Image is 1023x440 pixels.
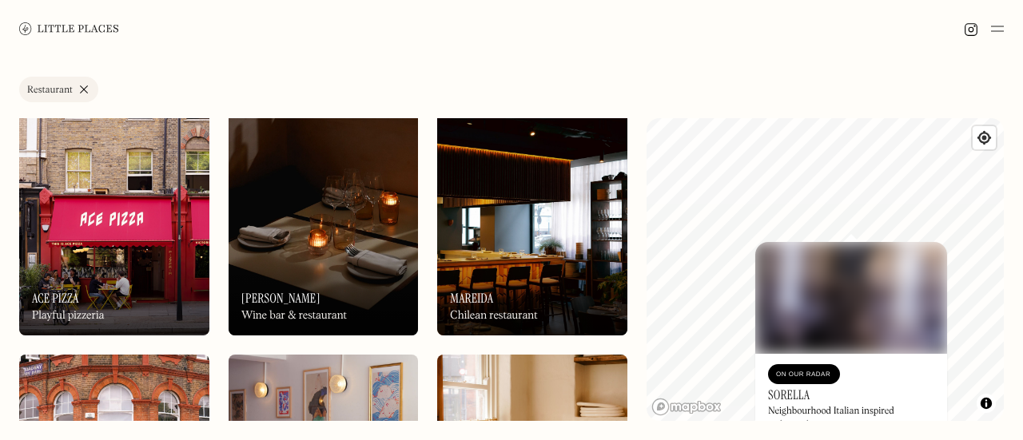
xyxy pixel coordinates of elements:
[755,242,947,354] img: Sorella
[32,291,79,306] h3: Ace Pizza
[241,309,347,323] div: Wine bar & restaurant
[32,309,105,323] div: Playful pizzeria
[450,309,537,323] div: Chilean restaurant
[647,118,1004,421] canvas: Map
[437,108,627,335] img: Mareida
[768,406,934,429] div: Neighbourhood Italian inspired restaurant
[776,367,832,383] div: On Our Radar
[19,108,209,335] a: Ace PizzaAce PizzaAce PizzaPlayful pizzeria
[19,108,209,335] img: Ace Pizza
[241,291,320,306] h3: [PERSON_NAME]
[977,394,996,413] button: Toggle attribution
[229,108,419,335] img: Luna
[27,85,73,95] div: Restaurant
[229,108,419,335] a: LunaLuna[PERSON_NAME]Wine bar & restaurant
[19,77,98,102] a: Restaurant
[768,387,810,402] h3: Sorella
[651,398,722,416] a: Mapbox homepage
[450,291,493,306] h3: Mareida
[973,126,996,149] button: Find my location
[437,108,627,335] a: MareidaMareidaMareidaChilean restaurant
[981,394,991,412] span: Toggle attribution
